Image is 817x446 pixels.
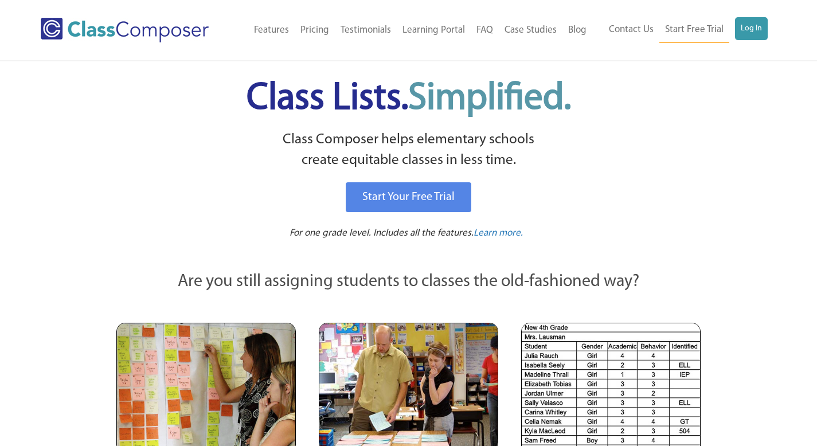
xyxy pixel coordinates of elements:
[362,191,455,203] span: Start Your Free Trial
[248,18,295,43] a: Features
[233,18,592,43] nav: Header Menu
[474,226,523,241] a: Learn more.
[592,17,768,43] nav: Header Menu
[247,80,571,118] span: Class Lists.
[295,18,335,43] a: Pricing
[41,18,209,42] img: Class Composer
[474,228,523,238] span: Learn more.
[471,18,499,43] a: FAQ
[346,182,471,212] a: Start Your Free Trial
[408,80,571,118] span: Simplified.
[735,17,768,40] a: Log In
[115,130,703,171] p: Class Composer helps elementary schools create equitable classes in less time.
[116,269,701,295] p: Are you still assigning students to classes the old-fashioned way?
[562,18,592,43] a: Blog
[603,17,659,42] a: Contact Us
[335,18,397,43] a: Testimonials
[499,18,562,43] a: Case Studies
[397,18,471,43] a: Learning Portal
[290,228,474,238] span: For one grade level. Includes all the features.
[659,17,729,43] a: Start Free Trial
